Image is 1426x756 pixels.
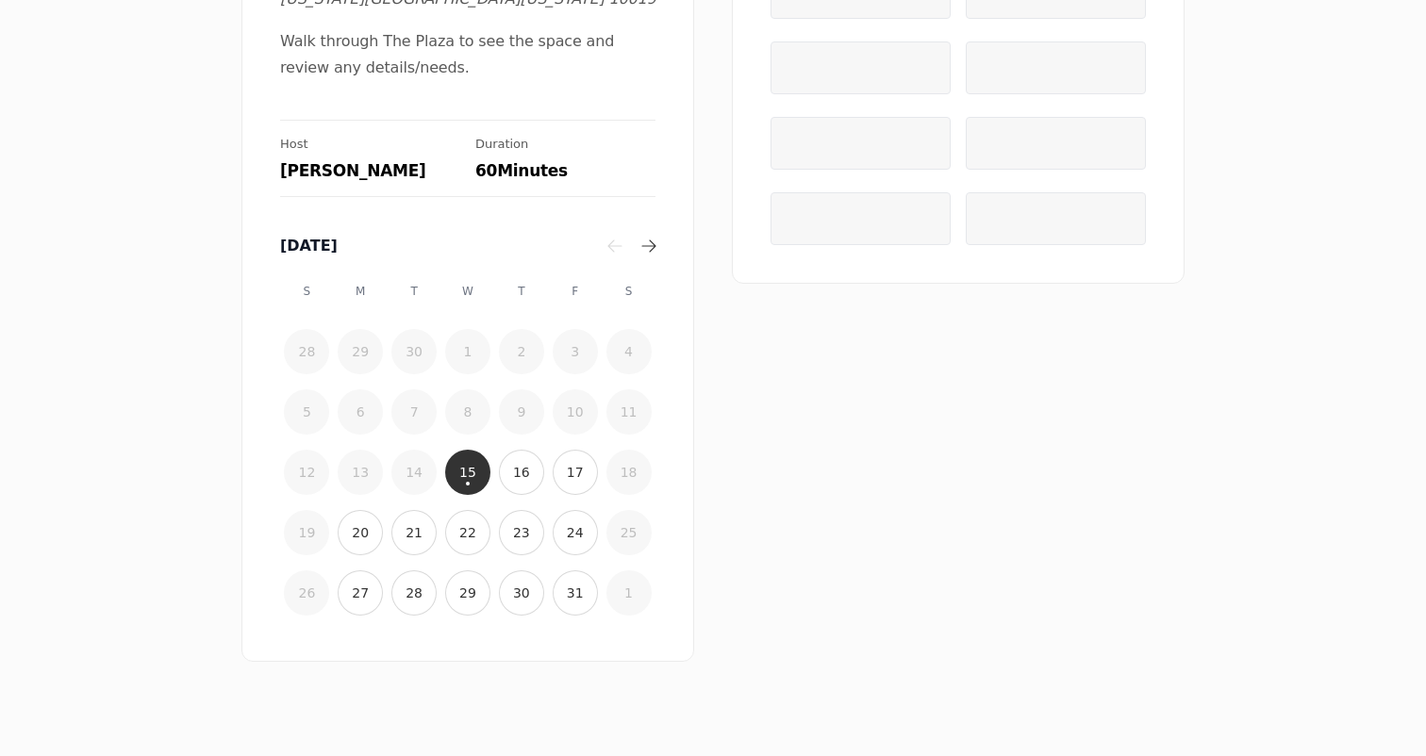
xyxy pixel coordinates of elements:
[621,463,638,482] time: 18
[284,389,329,435] button: 5
[445,269,490,314] div: W
[391,389,437,435] button: 7
[606,269,652,314] div: S
[338,329,383,374] button: 29
[391,510,437,555] button: 21
[303,403,311,421] time: 5
[571,342,579,361] time: 3
[338,269,383,314] div: M
[513,583,530,602] time: 30
[499,450,544,495] button: 16
[459,583,476,602] time: 29
[517,342,525,361] time: 2
[284,329,329,374] button: 28
[517,403,525,421] time: 9
[553,329,598,374] button: 3
[410,403,419,421] time: 7
[352,463,369,482] time: 13
[352,342,369,361] time: 29
[499,570,544,616] button: 30
[624,342,633,361] time: 4
[606,389,652,435] button: 11
[606,570,652,616] button: 1
[459,523,476,542] time: 22
[284,570,329,616] button: 26
[391,570,437,616] button: 28
[499,329,544,374] button: 2
[499,510,544,555] button: 23
[338,570,383,616] button: 27
[513,463,530,482] time: 16
[567,523,584,542] time: 24
[464,342,473,361] time: 1
[356,403,365,421] time: 6
[338,389,383,435] button: 6
[606,329,652,374] button: 4
[553,269,598,314] div: F
[553,510,598,555] button: 24
[445,329,490,374] button: 1
[352,523,369,542] time: 20
[406,583,423,602] time: 28
[391,450,437,495] button: 14
[553,389,598,435] button: 10
[391,269,437,314] div: T
[445,570,490,616] button: 29
[445,510,490,555] button: 22
[499,389,544,435] button: 9
[406,523,423,542] time: 21
[299,523,316,542] time: 19
[280,160,460,181] div: [PERSON_NAME]
[391,329,437,374] button: 30
[280,136,460,153] div: Host
[553,570,598,616] button: 31
[338,510,383,555] button: 20
[624,583,633,602] time: 1
[567,583,584,602] time: 31
[499,269,544,314] div: T
[475,160,655,181] div: 60 Minutes
[338,450,383,495] button: 13
[475,136,655,153] div: Duration
[621,523,638,542] time: 25
[280,235,602,257] div: [DATE]
[280,28,655,83] span: Walk through The Plaza to see the space and review any details/needs.
[606,510,652,555] button: 25
[406,463,423,482] time: 14
[299,583,316,602] time: 26
[284,269,329,314] div: S
[445,389,490,435] button: 8
[513,523,530,542] time: 23
[406,342,423,361] time: 30
[352,583,369,602] time: 27
[284,450,329,495] button: 12
[567,463,584,482] time: 17
[553,450,598,495] button: 17
[459,463,476,482] time: 15
[299,342,316,361] time: 28
[567,403,584,421] time: 10
[284,510,329,555] button: 19
[464,403,473,421] time: 8
[445,450,490,495] button: 15
[299,463,316,482] time: 12
[621,403,638,421] time: 11
[606,450,652,495] button: 18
